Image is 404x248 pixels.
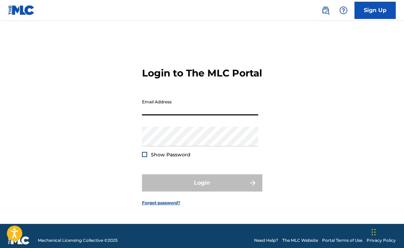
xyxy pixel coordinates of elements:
a: Privacy Policy [367,237,396,244]
a: The MLC Website [282,237,318,244]
div: Help [337,3,350,17]
img: search [321,6,330,14]
h3: Login to The MLC Portal [142,67,262,79]
img: help [339,6,348,14]
img: logo [8,236,30,245]
img: MLC Logo [8,5,35,15]
span: Show Password [151,152,190,158]
iframe: Chat Widget [370,215,404,248]
span: Mechanical Licensing Collective © 2025 [38,237,118,244]
a: Forgot password? [142,200,180,206]
a: Portal Terms of Use [322,237,362,244]
a: Sign Up [354,2,396,19]
div: Drag [372,222,376,242]
a: Need Help? [254,237,278,244]
a: Public Search [319,3,332,17]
